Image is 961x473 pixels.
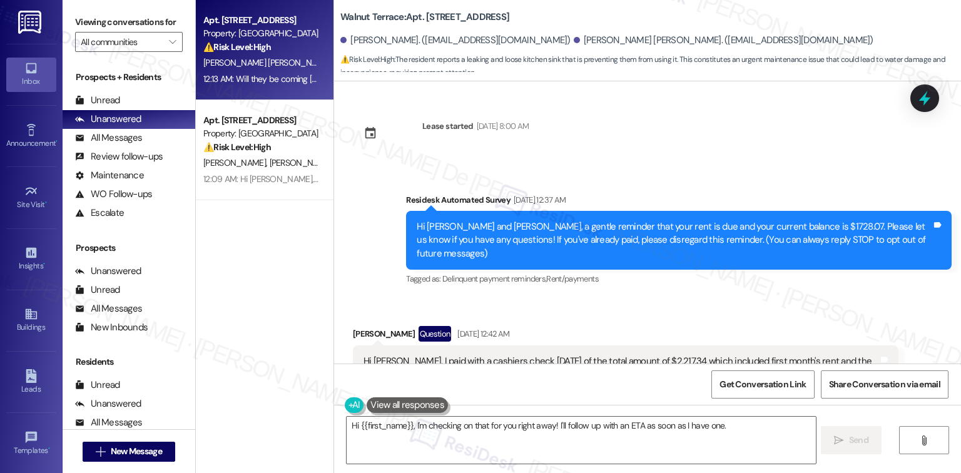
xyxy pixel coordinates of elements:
[63,355,195,369] div: Residents
[6,242,56,276] a: Insights •
[364,355,878,382] div: Hi [PERSON_NAME], I paid with a cashiers check [DATE] of the total amount of $2,217.34 which incl...
[75,150,163,163] div: Review follow-ups
[546,273,599,284] span: Rent/payments
[169,37,176,47] i: 
[849,434,868,447] span: Send
[203,157,270,168] span: [PERSON_NAME]
[821,426,882,454] button: Send
[45,198,47,207] span: •
[353,326,898,346] div: [PERSON_NAME]
[834,435,843,445] i: 
[75,265,141,278] div: Unanswered
[711,370,814,399] button: Get Conversation Link
[406,270,952,288] div: Tagged as:
[203,114,319,127] div: Apt. [STREET_ADDRESS]
[829,378,940,391] span: Share Conversation via email
[203,73,337,84] div: 12:13 AM: Will they be coming [DATE]?
[75,169,144,182] div: Maintenance
[75,94,120,107] div: Unread
[340,53,961,80] span: : The resident reports a leaking and loose kitchen sink that is preventing them from using it. Th...
[511,193,566,206] div: [DATE] 12:37 AM
[203,41,271,53] strong: ⚠️ Risk Level: High
[203,14,319,27] div: Apt. [STREET_ADDRESS]
[6,427,56,460] a: Templates •
[340,11,509,24] b: Walnut Terrace: Apt. [STREET_ADDRESS]
[340,34,571,47] div: [PERSON_NAME]. ([EMAIL_ADDRESS][DOMAIN_NAME])
[6,303,56,337] a: Buildings
[75,13,183,32] label: Viewing conversations for
[454,327,509,340] div: [DATE] 12:42 AM
[6,58,56,91] a: Inbox
[203,27,319,40] div: Property: [GEOGRAPHIC_DATA]
[406,193,952,211] div: Residesk Automated Survey
[75,206,124,220] div: Escalate
[203,127,319,140] div: Property: [GEOGRAPHIC_DATA]
[340,54,394,64] strong: ⚠️ Risk Level: High
[347,417,815,464] textarea: Hi {{first_name}}, I'm checking on that for you right away! I'll follow up with an ETA as soon as...
[75,283,120,297] div: Unread
[75,188,152,201] div: WO Follow-ups
[56,137,58,146] span: •
[419,326,452,342] div: Question
[75,379,120,392] div: Unread
[48,444,50,453] span: •
[6,365,56,399] a: Leads
[83,442,175,462] button: New Message
[474,120,529,133] div: [DATE] 8:00 AM
[81,32,163,52] input: All communities
[821,370,948,399] button: Share Conversation via email
[75,397,141,410] div: Unanswered
[6,181,56,215] a: Site Visit •
[442,273,546,284] span: Delinquent payment reminders ,
[111,445,162,458] span: New Message
[422,120,474,133] div: Lease started
[63,242,195,255] div: Prospects
[96,447,105,457] i: 
[75,131,142,145] div: All Messages
[203,57,334,68] span: [PERSON_NAME] [PERSON_NAME]
[75,416,142,429] div: All Messages
[417,220,932,260] div: Hi [PERSON_NAME] and [PERSON_NAME], a gentle reminder that your rent is due and your current bala...
[203,141,271,153] strong: ⚠️ Risk Level: High
[203,173,649,185] div: 12:09 AM: Hi [PERSON_NAME], we have moved out and returned our keys. When will we receive our sec...
[75,113,141,126] div: Unanswered
[270,157,336,168] span: [PERSON_NAME]
[43,260,45,268] span: •
[919,435,928,445] i: 
[719,378,806,391] span: Get Conversation Link
[18,11,44,34] img: ResiDesk Logo
[75,302,142,315] div: All Messages
[574,34,873,47] div: [PERSON_NAME] [PERSON_NAME]. ([EMAIL_ADDRESS][DOMAIN_NAME])
[63,71,195,84] div: Prospects + Residents
[75,321,148,334] div: New Inbounds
